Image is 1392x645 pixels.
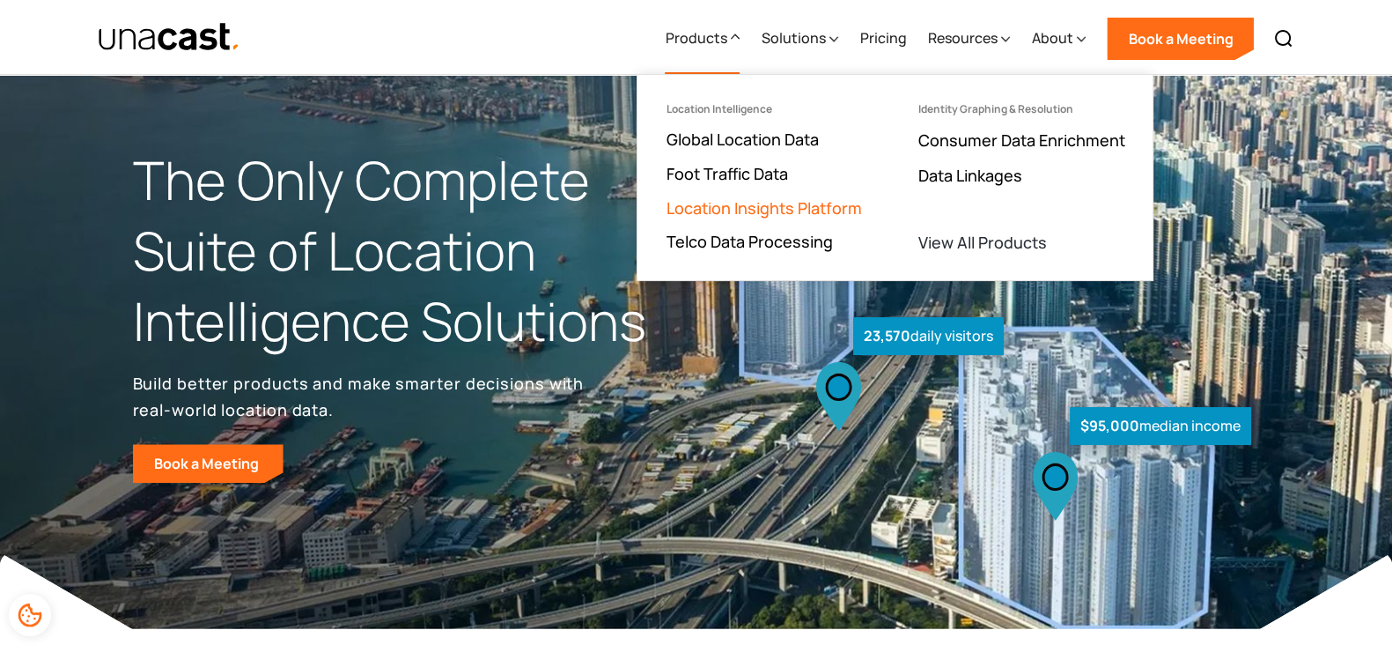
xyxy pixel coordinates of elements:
[1031,3,1086,75] div: About
[665,27,726,48] div: Products
[9,594,51,636] div: Cookie Preferences
[1031,27,1072,48] div: About
[665,3,740,75] div: Products
[917,130,1124,151] a: Consumer Data Enrichment
[133,444,284,483] a: Book a Meeting
[917,232,1072,253] a: View All Products
[761,27,825,48] div: Solutions
[1273,28,1294,49] img: Search icon
[1080,416,1139,435] strong: $95,000
[666,129,818,150] a: Global Location Data
[853,317,1004,355] div: daily visitors
[1070,407,1251,445] div: median income
[1107,18,1254,60] a: Book a Meeting
[98,22,241,53] img: Unacast text logo
[927,27,997,48] div: Resources
[666,163,787,184] a: Foot Traffic Data
[761,3,838,75] div: Solutions
[98,22,241,53] a: home
[133,370,591,423] p: Build better products and make smarter decisions with real-world location data.
[666,197,861,219] a: Location Insights Platform
[864,326,910,345] strong: 23,570
[859,3,906,75] a: Pricing
[133,145,696,356] h1: The Only Complete Suite of Location Intelligence Solutions
[917,165,1021,186] a: Data Linkages
[666,103,771,115] div: Location Intelligence
[666,231,832,252] a: Telco Data Processing
[637,74,1153,281] nav: Products
[917,103,1072,115] div: Identity Graphing & Resolution
[927,3,1010,75] div: Resources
